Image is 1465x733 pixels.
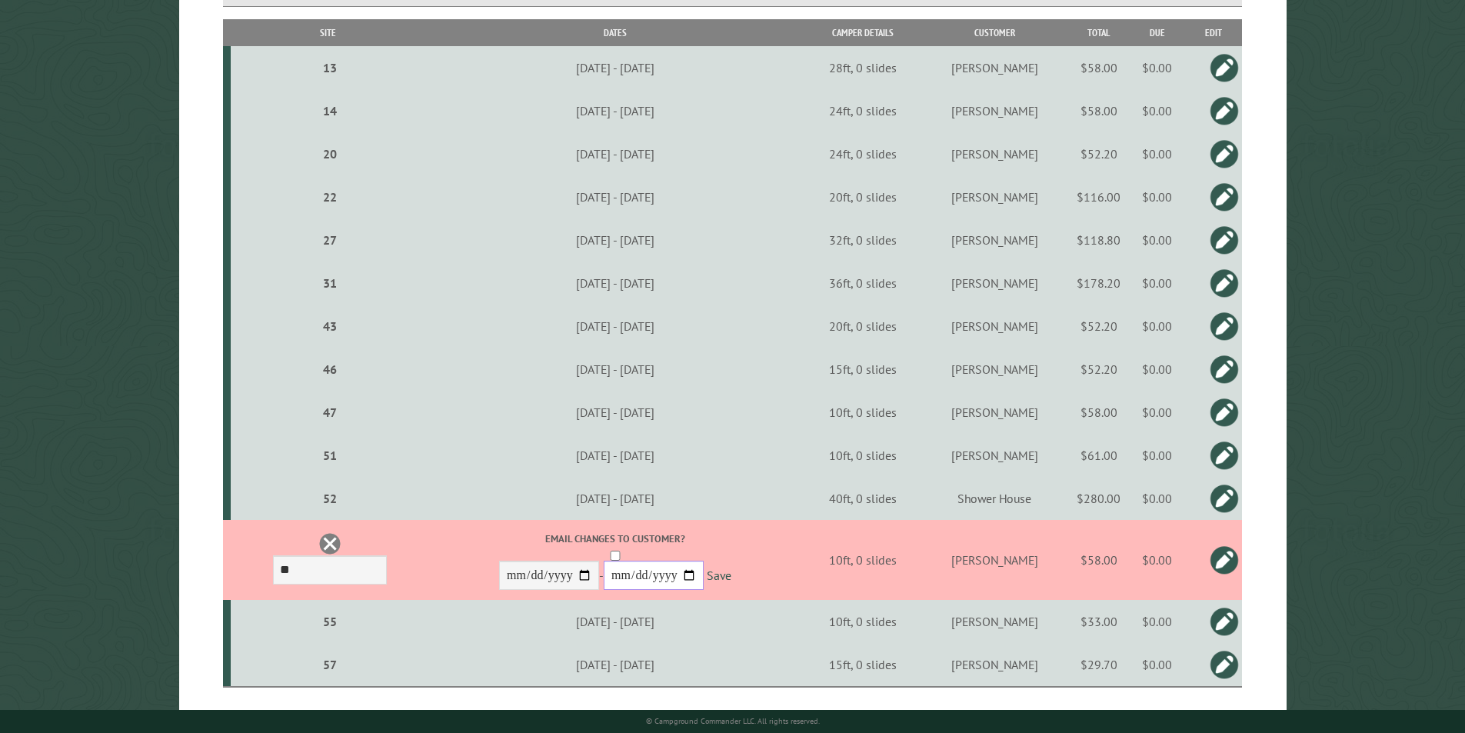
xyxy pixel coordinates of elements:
div: 52 [237,491,424,506]
a: Delete this reservation [318,532,341,555]
th: Total [1068,19,1130,46]
td: $0.00 [1130,305,1186,348]
td: 24ft, 0 slides [805,132,921,175]
td: $0.00 [1130,46,1186,89]
td: $0.00 [1130,643,1186,687]
td: [PERSON_NAME] [921,348,1068,391]
td: [PERSON_NAME] [921,600,1068,643]
td: $52.20 [1068,132,1130,175]
div: 27 [237,232,424,248]
td: $0.00 [1130,391,1186,434]
div: [DATE] - [DATE] [428,189,803,205]
div: 20 [237,146,424,162]
td: $0.00 [1130,175,1186,218]
div: 51 [237,448,424,463]
td: $0.00 [1130,132,1186,175]
td: [PERSON_NAME] [921,262,1068,305]
div: 22 [237,189,424,205]
div: 13 [237,60,424,75]
td: 24ft, 0 slides [805,89,921,132]
div: [DATE] - [DATE] [428,657,803,672]
td: 32ft, 0 slides [805,218,921,262]
td: $58.00 [1068,391,1130,434]
div: [DATE] - [DATE] [428,232,803,248]
div: 14 [237,103,424,118]
div: 55 [237,614,424,629]
td: [PERSON_NAME] [921,46,1068,89]
td: [PERSON_NAME] [921,132,1068,175]
small: © Campground Commander LLC. All rights reserved. [646,716,820,726]
td: $0.00 [1130,477,1186,520]
td: $0.00 [1130,434,1186,477]
th: Customer [921,19,1068,46]
td: $58.00 [1068,520,1130,600]
td: 20ft, 0 slides [805,175,921,218]
td: $0.00 [1130,348,1186,391]
td: $29.70 [1068,643,1130,687]
div: [DATE] - [DATE] [428,103,803,118]
div: [DATE] - [DATE] [428,318,803,334]
td: 10ft, 0 slides [805,434,921,477]
td: $52.20 [1068,305,1130,348]
th: Edit [1185,19,1242,46]
td: $0.00 [1130,218,1186,262]
td: $0.00 [1130,262,1186,305]
div: [DATE] - [DATE] [428,405,803,420]
th: Camper Details [805,19,921,46]
td: 36ft, 0 slides [805,262,921,305]
td: [PERSON_NAME] [921,218,1068,262]
td: $58.00 [1068,89,1130,132]
td: [PERSON_NAME] [921,643,1068,687]
td: [PERSON_NAME] [921,391,1068,434]
div: [DATE] - [DATE] [428,491,803,506]
th: Site [231,19,426,46]
td: $178.20 [1068,262,1130,305]
td: $116.00 [1068,175,1130,218]
label: Email changes to customer? [428,531,803,546]
td: Shower House [921,477,1068,520]
th: Dates [425,19,804,46]
td: [PERSON_NAME] [921,520,1068,600]
td: 10ft, 0 slides [805,600,921,643]
div: [DATE] - [DATE] [428,275,803,291]
div: [DATE] - [DATE] [428,146,803,162]
td: $0.00 [1130,520,1186,600]
td: $0.00 [1130,600,1186,643]
td: $52.20 [1068,348,1130,391]
td: $58.00 [1068,46,1130,89]
td: [PERSON_NAME] [921,175,1068,218]
td: 15ft, 0 slides [805,643,921,687]
td: 20ft, 0 slides [805,305,921,348]
td: [PERSON_NAME] [921,434,1068,477]
div: 31 [237,275,424,291]
td: [PERSON_NAME] [921,89,1068,132]
div: 47 [237,405,424,420]
div: [DATE] - [DATE] [428,614,803,629]
div: [DATE] - [DATE] [428,60,803,75]
div: 43 [237,318,424,334]
td: 28ft, 0 slides [805,46,921,89]
td: 10ft, 0 slides [805,391,921,434]
td: [PERSON_NAME] [921,305,1068,348]
div: - [428,531,803,594]
td: $61.00 [1068,434,1130,477]
div: 57 [237,657,424,672]
div: [DATE] - [DATE] [428,448,803,463]
th: Due [1130,19,1186,46]
td: $0.00 [1130,89,1186,132]
td: 10ft, 0 slides [805,520,921,600]
td: $33.00 [1068,600,1130,643]
div: 46 [237,362,424,377]
td: $280.00 [1068,477,1130,520]
td: $118.80 [1068,218,1130,262]
td: 40ft, 0 slides [805,477,921,520]
div: [DATE] - [DATE] [428,362,803,377]
td: 15ft, 0 slides [805,348,921,391]
a: Save [707,568,731,584]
